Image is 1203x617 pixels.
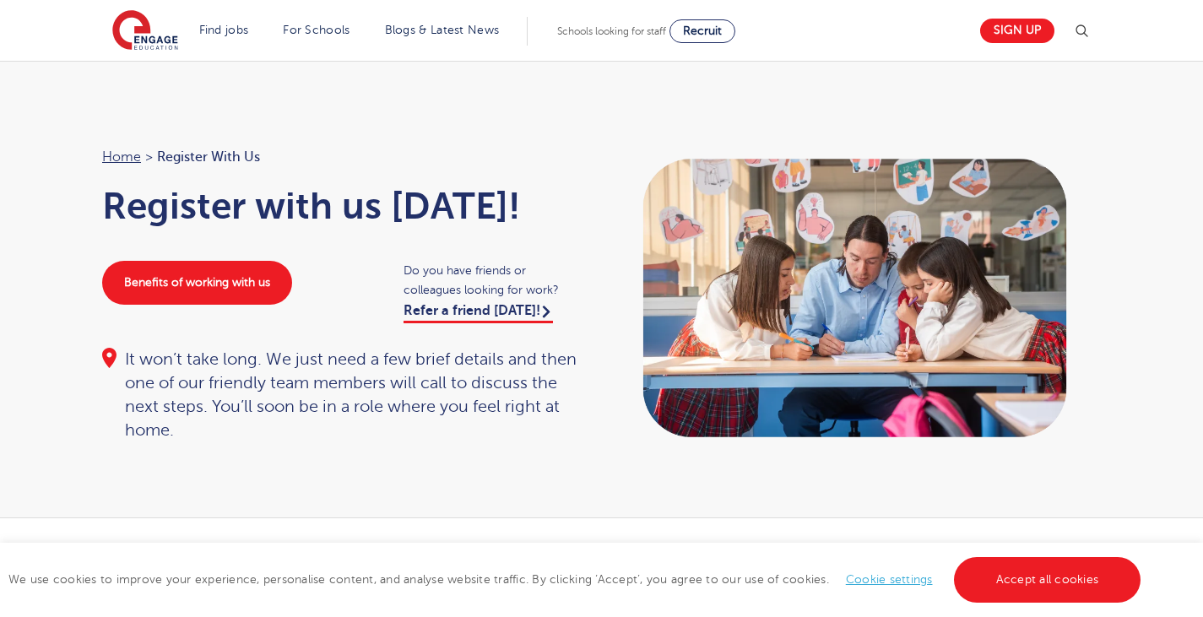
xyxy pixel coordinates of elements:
[846,573,933,586] a: Cookie settings
[157,146,260,168] span: Register with us
[102,146,585,168] nav: breadcrumb
[145,149,153,165] span: >
[112,10,178,52] img: Engage Education
[404,261,585,300] span: Do you have friends or colleagues looking for work?
[8,573,1145,586] span: We use cookies to improve your experience, personalise content, and analyse website traffic. By c...
[557,25,666,37] span: Schools looking for staff
[102,348,585,442] div: It won’t take long. We just need a few brief details and then one of our friendly team members wi...
[199,24,249,36] a: Find jobs
[669,19,735,43] a: Recruit
[980,19,1054,43] a: Sign up
[102,261,292,305] a: Benefits of working with us
[283,24,350,36] a: For Schools
[102,185,585,227] h1: Register with us [DATE]!
[404,303,553,323] a: Refer a friend [DATE]!
[385,24,500,36] a: Blogs & Latest News
[683,24,722,37] span: Recruit
[954,557,1141,603] a: Accept all cookies
[102,149,141,165] a: Home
